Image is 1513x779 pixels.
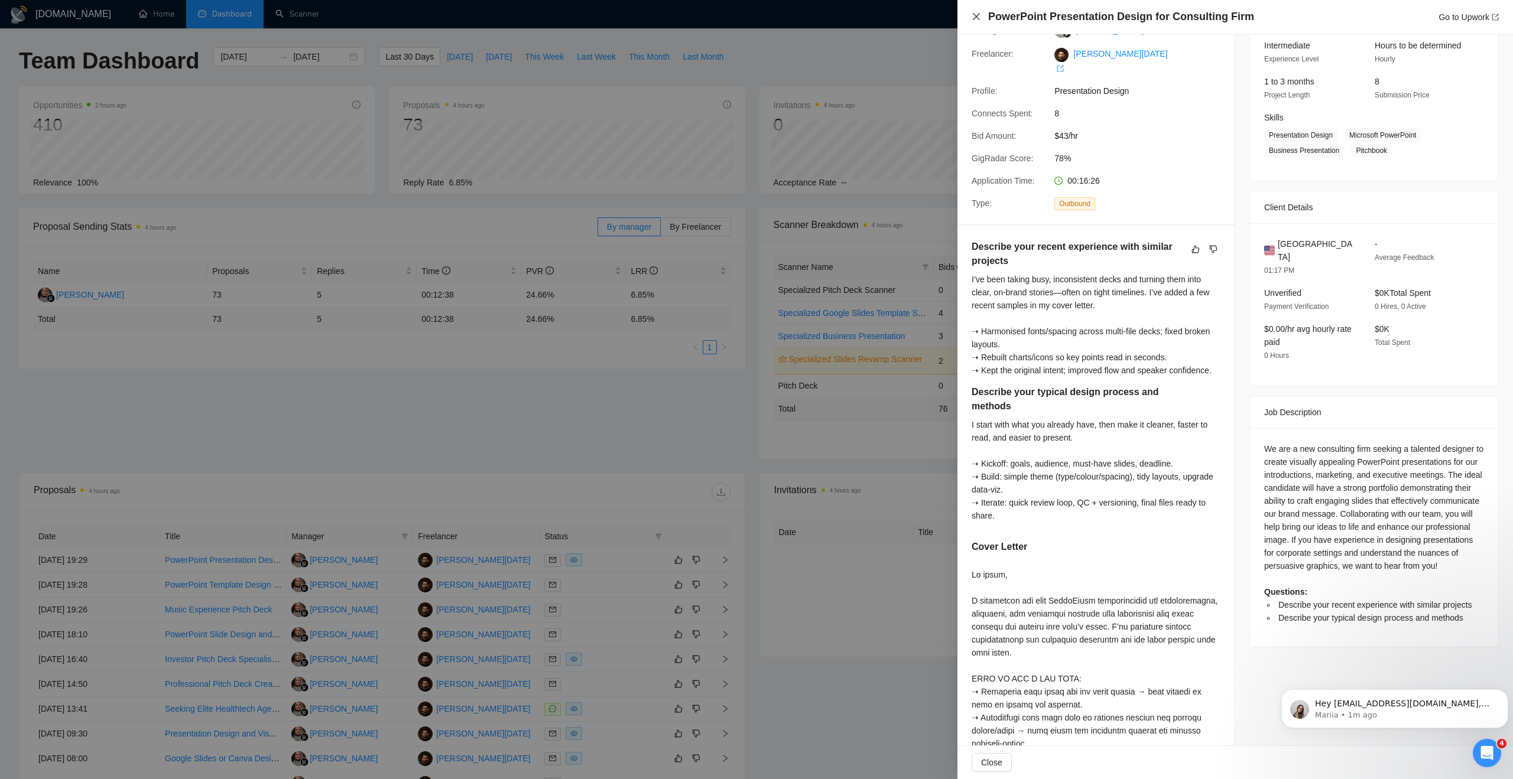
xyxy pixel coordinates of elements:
span: Freelancer: [972,49,1014,58]
span: Skills [1264,113,1284,122]
span: Describe your typical design process and methods [1278,613,1463,622]
span: 0 Hires, 0 Active [1375,302,1426,311]
span: Submission Price [1375,91,1430,99]
span: export [1057,65,1064,72]
div: I start with what you already have, then make it cleaner, faster to read, and easier to present. ... [972,418,1220,522]
button: Close [972,12,981,22]
h5: Cover Letter [972,540,1027,554]
span: 01:17 PM [1264,266,1294,275]
span: $43/hr [1054,129,1232,142]
div: Job Description [1264,396,1484,428]
span: 0 Hours [1264,351,1289,360]
span: Total Spent [1375,338,1410,347]
span: Profile: [972,86,998,96]
span: Hourly [1375,55,1395,63]
strong: Questions: [1264,587,1307,597]
span: 78% [1054,152,1232,165]
span: GigRadar Score: [972,154,1033,163]
button: like [1189,242,1203,256]
span: 1 to 3 months [1264,77,1314,86]
button: dislike [1206,242,1220,256]
span: Experience Level [1264,55,1319,63]
iframe: Intercom notifications message [1277,664,1513,747]
span: Outbound [1054,197,1095,210]
span: Presentation Design [1264,129,1337,142]
span: - [1375,239,1378,249]
span: Presentation Design [1054,84,1232,97]
span: $0K [1375,324,1389,334]
h4: PowerPoint Presentation Design for Consulting Firm [988,9,1254,24]
span: 8 [1375,77,1379,86]
iframe: Intercom live chat [1473,739,1501,767]
span: Hours to be determined [1375,41,1461,50]
span: [GEOGRAPHIC_DATA] [1278,237,1356,263]
span: dislike [1209,245,1217,254]
button: Close [972,753,1012,772]
span: Pitchbook [1351,144,1392,157]
div: I’ve been taking busy, inconsistent decks and turning them into clear, on-brand stories—often on ... [972,273,1220,377]
span: export [1492,14,1499,21]
span: $0K Total Spent [1375,288,1431,298]
span: 4 [1497,739,1506,748]
span: Bid Amount: [972,131,1017,141]
h5: Describe your recent experience with similar projects [972,240,1183,268]
span: Business Presentation [1264,144,1344,157]
span: clock-circle [1054,177,1063,185]
span: Project Length [1264,91,1310,99]
img: gigradar-bm.png [1063,30,1071,38]
div: Client Details [1264,191,1484,223]
span: $0.00/hr avg hourly rate paid [1264,324,1352,347]
span: Average Feedback [1375,253,1434,262]
span: Intermediate [1264,41,1310,50]
span: 00:16:26 [1067,176,1100,185]
span: Close [981,756,1002,769]
div: We are a new consulting firm seeking a talented designer to create visually appealing PowerPoint ... [1264,442,1484,624]
h5: Describe your typical design process and methods [972,385,1183,413]
span: close [972,12,981,21]
span: Describe your recent experience with similar projects [1278,600,1472,609]
span: Microsoft PowerPoint [1345,129,1421,142]
span: Application Time: [972,176,1035,185]
span: Payment Verification [1264,302,1329,311]
span: Type: [972,198,992,208]
img: c1qbb724gnAwfyoOug-YWwyKQY4XLD-ZptXzA4XWcgDglhjfrovOt9a0i_zan4Jmn3 [1054,48,1069,62]
a: Go to Upworkexport [1439,12,1499,22]
span: Connects Spent: [972,109,1033,118]
span: like [1191,245,1200,254]
a: [PERSON_NAME][DATE] export [1054,49,1167,73]
span: 8 [1054,107,1232,120]
img: 🇺🇸 [1264,244,1275,257]
span: Unverified [1264,288,1301,298]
